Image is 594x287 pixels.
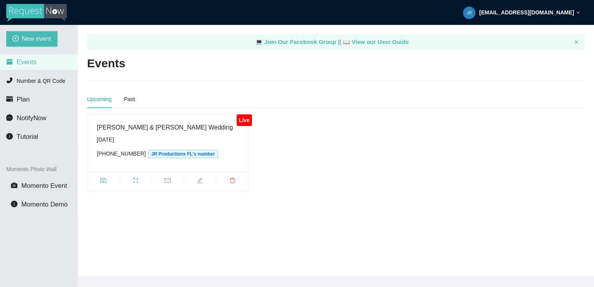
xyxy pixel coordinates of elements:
[97,149,239,158] div: [PHONE_NUMBER]
[87,95,112,103] div: Upcoming
[124,95,135,103] div: Past
[148,150,218,158] span: JR Productions FL's number
[6,31,58,47] button: plus-circleNew event
[343,38,350,45] span: laptop
[6,77,13,84] span: phone
[11,182,17,189] span: camera
[6,114,13,121] span: message
[87,177,119,186] span: camera
[216,177,248,186] span: delete
[17,133,38,140] span: Tutorial
[21,182,67,189] span: Momento Event
[255,38,263,45] span: laptop
[21,201,68,208] span: Momento Demo
[463,7,475,19] img: a3fb3fe488068d3fcc1d4cd77e268207
[6,133,13,140] span: info-circle
[97,135,239,144] div: [DATE]
[255,38,343,45] a: laptop Join Our Facebook Group ||
[6,96,13,102] span: credit-card
[17,58,37,66] span: Events
[343,38,409,45] a: laptop View our User Guide
[17,96,30,103] span: Plan
[184,177,216,186] span: edit
[12,35,19,43] span: plus-circle
[6,58,13,65] span: calendar
[120,177,152,186] span: fullscreen
[6,4,67,22] img: RequestNow
[442,9,594,287] iframe: LiveChat chat widget
[17,114,46,122] span: NotifyNow
[97,122,239,132] div: [PERSON_NAME] & [PERSON_NAME] Wedding
[22,34,51,44] span: New event
[11,201,17,207] span: info-circle
[17,78,65,84] span: Number & QR Code
[152,177,184,186] span: mail
[87,56,125,72] h2: Events
[237,114,252,126] div: Live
